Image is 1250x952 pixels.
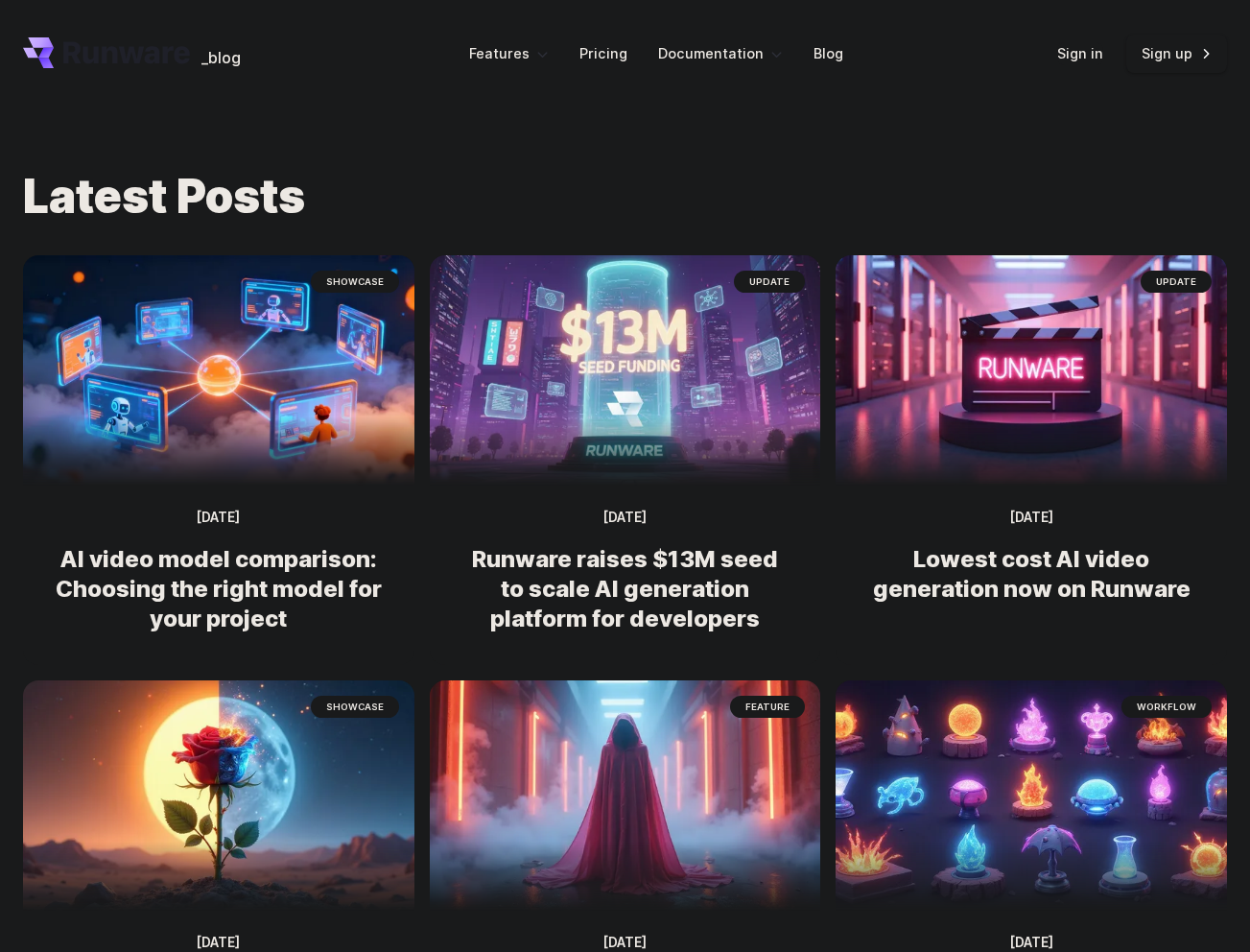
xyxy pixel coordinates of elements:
[311,696,399,718] span: showcase
[430,680,821,911] img: A cloaked figure made entirely of bending light and heat distortion, slightly warping the scene b...
[1121,696,1212,718] span: workflow
[836,470,1227,635] a: Neon-lit movie clapperboard with the word 'RUNWARE' in a futuristic server room update [DATE] Low...
[730,696,805,718] span: feature
[430,255,821,486] img: Futuristic city scene with neon lights showing Runware announcement of $13M seed funding in large...
[658,42,783,64] label: Documentation
[1126,35,1227,72] a: Sign up
[734,271,805,293] span: update
[54,544,384,634] h2: AI video model comparison: Choosing the right model for your project
[469,42,549,64] label: Features
[603,508,647,529] time: [DATE]
[836,255,1227,486] img: Neon-lit movie clapperboard with the word 'RUNWARE' in a futuristic server room
[201,37,241,68] a: _blog
[201,50,241,65] span: _blog
[579,42,627,64] a: Pricing
[430,470,821,665] a: Futuristic city scene with neon lights showing Runware announcement of $13M seed funding in large...
[1010,508,1053,529] time: [DATE]
[311,271,399,293] span: showcase
[23,680,414,911] img: Surreal rose in a desert landscape, split between day and night with the sun and moon aligned beh...
[1141,271,1212,293] span: update
[836,680,1227,911] img: An array of glowing, stylized elemental orbs and flames in various containers and stands, depicte...
[23,255,414,486] img: Futuristic network of glowing screens showing robots and a person connected to a central digital ...
[197,508,240,529] time: [DATE]
[814,42,843,64] a: Blog
[1057,42,1103,64] a: Sign in
[460,544,790,634] h2: Runware raises $13M seed to scale AI generation platform for developers
[23,470,414,665] a: Futuristic network of glowing screens showing robots and a person connected to a central digital ...
[23,37,190,68] a: Go to /
[23,169,1227,225] h1: Latest Posts
[866,544,1196,604] h2: Lowest cost AI video generation now on Runware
